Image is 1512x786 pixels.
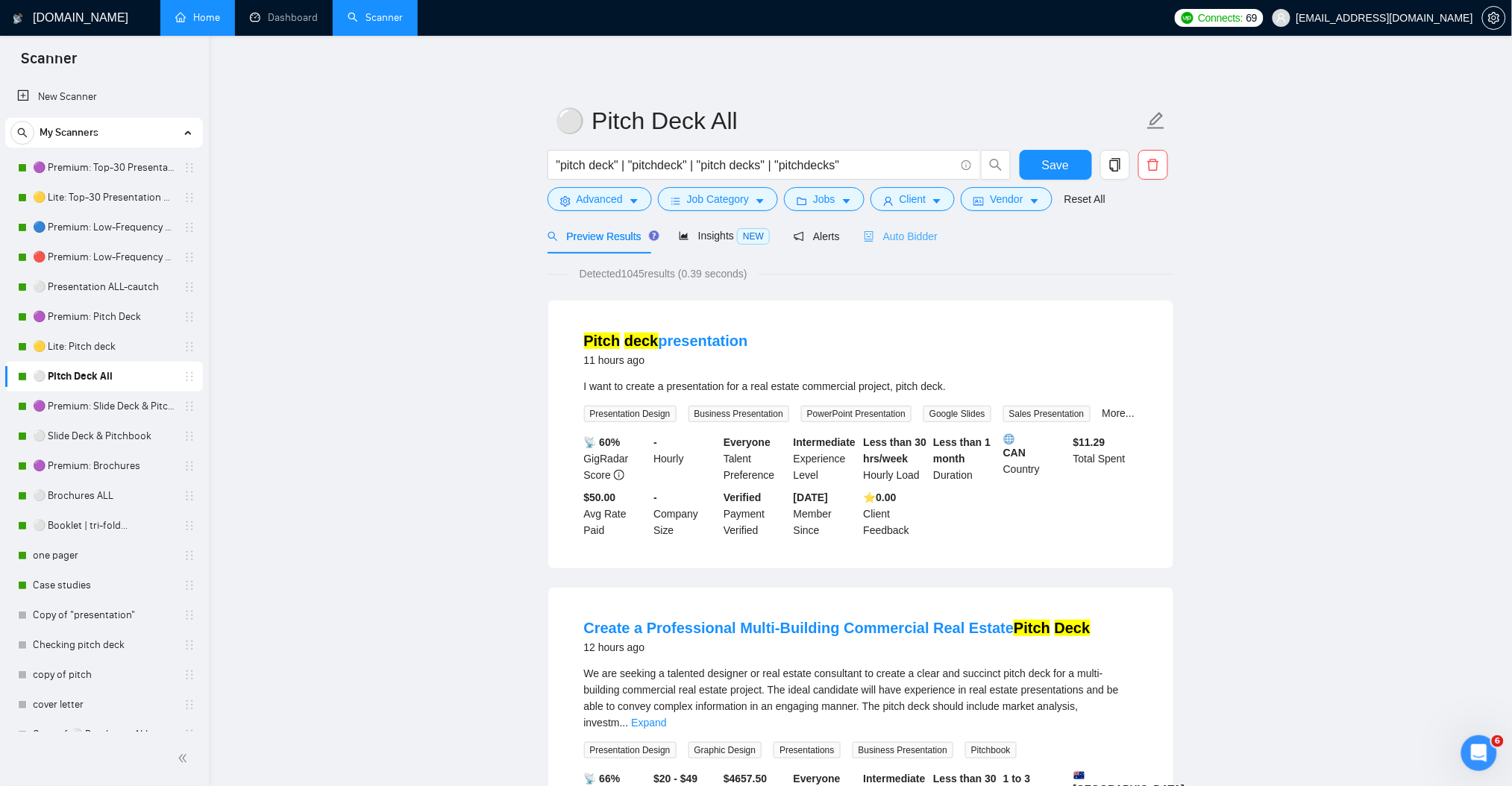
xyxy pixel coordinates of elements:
[801,406,912,422] span: PowerPoint Presentation
[560,195,571,207] span: setting
[584,333,621,349] mark: Pitch
[183,639,195,651] span: holder
[791,434,861,483] div: Experience Level
[864,491,897,503] b: ⭐️ 0.00
[631,717,666,729] a: Expand
[1146,111,1166,131] span: edit
[183,281,195,293] span: holder
[1100,150,1130,180] button: copy
[1182,12,1193,24] img: upwork-logo.png
[183,579,195,591] span: holder
[584,742,677,758] span: Presentation Design
[650,489,721,538] div: Company Size
[183,192,195,204] span: holder
[1064,191,1105,207] a: Reset All
[982,158,1010,172] span: search
[581,489,651,538] div: Avg Rate Paid
[794,773,841,785] b: Everyone
[348,11,403,24] a: searchScanner
[981,150,1011,180] button: search
[794,231,804,242] span: notification
[183,550,195,562] span: holder
[1492,735,1504,747] span: 6
[871,187,956,211] button: userClientcaret-down
[658,187,778,211] button: barsJob Categorycaret-down
[548,230,655,242] span: Preview Results
[577,191,623,207] span: Advanced
[650,434,721,483] div: Hourly
[33,600,175,630] a: Copy of "presentation"
[724,773,767,785] b: $ 4657.50
[1000,434,1070,483] div: Country
[794,230,840,242] span: Alerts
[33,183,175,213] a: 🟡 Lite: Top-30 Presentation Keywords
[183,460,195,472] span: holder
[1003,434,1067,459] b: CAN
[183,699,195,711] span: holder
[183,400,195,412] span: holder
[1483,12,1505,24] span: setting
[1461,735,1497,771] iframe: Intercom live chat
[183,221,195,233] span: holder
[584,638,1091,656] div: 12 hours ago
[1004,434,1014,444] img: 🌐
[973,195,984,207] span: idcard
[737,228,770,245] span: NEW
[33,153,175,183] a: 🟣 Premium: Top-30 Presentation Keywords
[961,187,1052,211] button: idcardVendorcaret-down
[17,82,191,112] a: New Scanner
[679,230,770,242] span: Insights
[33,242,175,272] a: 🔴 Premium: Low-Frequency Presentations
[33,362,175,392] a: ⚪ Pitch Deck All
[624,333,659,349] mark: deck
[183,251,195,263] span: holder
[584,620,1091,636] a: Create a Professional Multi-Building Commercial Real EstatePitch Deck
[33,451,175,481] a: 🟣 Premium: Brochures
[671,195,681,207] span: bars
[724,436,771,448] b: Everyone
[864,436,927,465] b: Less than 30 hrs/week
[794,491,828,503] b: [DATE]
[679,230,689,241] span: area-chart
[1003,406,1091,422] span: Sales Presentation
[33,332,175,362] a: 🟡 Lite: Pitch deck
[33,272,175,302] a: ⚪ Presentation ALL-cautch
[930,434,1000,483] div: Duration
[1070,434,1141,483] div: Total Spent
[1055,620,1091,636] mark: Deck
[1198,10,1243,26] span: Connects:
[688,406,789,422] span: Business Presentation
[33,720,175,749] a: Copy of ⚪ Brochures ALL
[1014,620,1050,636] mark: Pitch
[33,481,175,511] a: ⚪ Brochures ALL
[1020,150,1092,180] button: Save
[183,609,195,621] span: holder
[1029,195,1040,207] span: caret-down
[9,48,89,79] span: Scanner
[794,436,856,448] b: Intermediate
[784,187,865,211] button: folderJobscaret-down
[883,195,894,207] span: user
[864,231,874,242] span: robot
[183,729,195,741] span: holder
[584,773,621,785] b: 📡 66%
[183,311,195,323] span: holder
[853,742,953,758] span: Business Presentation
[33,213,175,242] a: 🔵 Premium: Low-Frequency Presentations
[183,669,195,681] span: holder
[614,470,624,480] span: info-circle
[183,430,195,442] span: holder
[629,195,639,207] span: caret-down
[647,229,661,242] div: Tooltip anchor
[33,690,175,720] a: cover letter
[584,665,1138,731] div: We are seeking a talented designer or real estate consultant to create a clear and succinct pitch...
[791,489,861,538] div: Member Since
[724,491,762,503] b: Verified
[40,118,98,148] span: My Scanners
[1102,407,1135,419] a: More...
[548,187,652,211] button: settingAdvancedcaret-down
[33,541,175,570] a: one pager
[33,630,175,660] a: Checking pitch deck
[183,490,195,502] span: holder
[1138,150,1168,180] button: delete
